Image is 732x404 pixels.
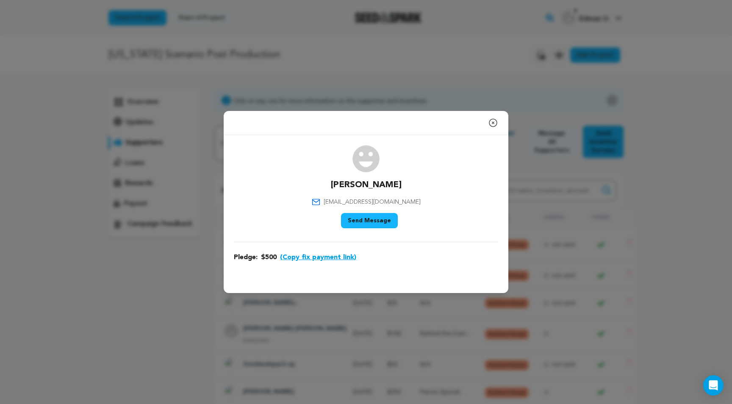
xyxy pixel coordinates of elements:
[280,252,356,263] button: (Copy fix payment link)
[261,252,277,263] span: $500
[324,198,421,206] span: [EMAIL_ADDRESS][DOMAIN_NAME]
[331,179,402,191] p: [PERSON_NAME]
[352,145,380,172] img: user.png
[341,213,398,228] button: Send Message
[234,252,258,263] span: Pledge:
[703,375,724,396] div: Open Intercom Messenger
